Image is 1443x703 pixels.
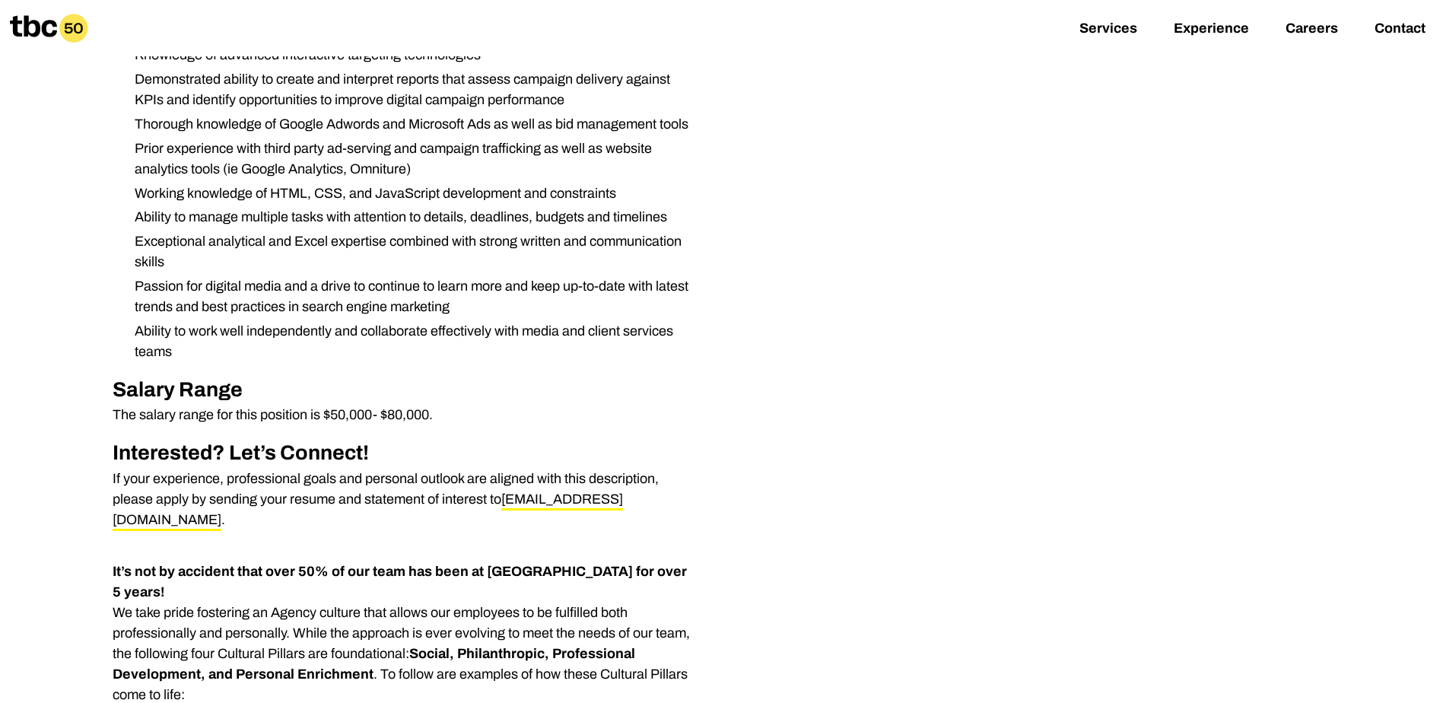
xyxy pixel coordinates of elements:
strong: It’s not by accident that over 50% of our team has been at [GEOGRAPHIC_DATA] for over 5 years! [113,564,687,600]
li: Thorough knowledge of Google Adwords and Microsoft Ads as well as bid management tools [122,114,697,135]
h2: Salary Range [113,374,697,406]
li: Passion for digital media and a drive to continue to learn more and keep up-to-date with latest t... [122,276,697,317]
a: Contact [1375,21,1426,39]
strong: Social, Philanthropic, Professional Development, and Personal Enrichment [113,646,635,682]
li: Prior experience with third party ad-serving and campaign trafficking as well as website analytic... [122,138,697,180]
a: Careers [1286,21,1338,39]
li: Demonstrated ability to create and interpret reports that assess campaign delivery against KPIs a... [122,69,697,110]
p: If your experience, professional goals and personal outlook are aligned with this description, pl... [113,469,697,530]
a: Services [1079,21,1137,39]
li: Ability to manage multiple tasks with attention to details, deadlines, budgets and timelines [122,207,697,227]
p: The salary range for this position is $50,000- $80,000. [113,405,697,425]
a: Experience [1174,21,1249,39]
li: Working knowledge of HTML, CSS, and JavaScript development and constraints [122,183,697,204]
h2: Interested? Let’s Connect! [113,437,697,469]
li: Exceptional analytical and Excel expertise combined with strong written and communication skills [122,231,697,272]
li: Ability to work well independently and collaborate effectively with media and client services teams [122,321,697,362]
